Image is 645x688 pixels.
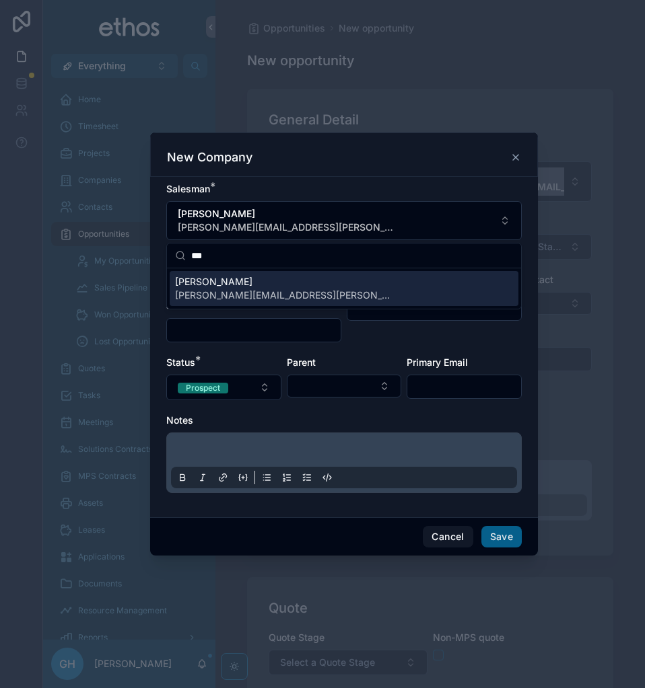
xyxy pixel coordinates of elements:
span: Salesman [166,183,210,194]
span: [PERSON_NAME] [178,207,393,221]
span: [PERSON_NAME][EMAIL_ADDRESS][PERSON_NAME][DOMAIN_NAME] [175,289,391,302]
span: Notes [166,414,193,426]
button: Save [481,526,522,547]
span: Primary Email [407,356,468,368]
span: Parent [287,356,316,368]
span: [PERSON_NAME][EMAIL_ADDRESS][PERSON_NAME][DOMAIN_NAME] [178,221,393,234]
span: [PERSON_NAME] [175,275,391,289]
button: Cancel [423,526,473,547]
button: Select Button [166,375,281,400]
div: Suggestions [167,268,521,309]
h3: New Company [167,149,252,165]
button: Select Button [287,375,402,397]
div: Prospect [186,383,220,393]
span: Status [166,356,195,368]
button: Select Button [166,201,522,240]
